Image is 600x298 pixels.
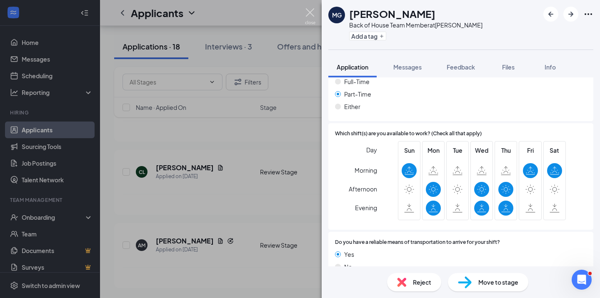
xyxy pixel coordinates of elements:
svg: ArrowRight [566,9,576,19]
span: Full-Time [344,77,370,86]
span: Do you have a reliable means of transportation to arrive for your shift? [335,238,500,246]
span: Wed [474,146,489,155]
button: ArrowLeftNew [543,7,558,22]
span: Morning [355,163,377,178]
svg: ArrowLeftNew [546,9,556,19]
span: Day [366,145,377,154]
span: Feedback [447,63,475,71]
svg: Plus [379,34,384,39]
button: ArrowRight [563,7,578,22]
span: Files [502,63,515,71]
span: Which shift(s) are you available to work? (Check all that apply) [335,130,482,138]
span: Evening [355,200,377,215]
div: MG [332,11,342,19]
h1: [PERSON_NAME] [349,7,435,21]
div: Back of House Team Member at [PERSON_NAME] [349,21,482,29]
span: Reject [413,278,431,287]
span: No [344,262,352,271]
span: Yes [344,250,354,259]
span: Afternoon [349,181,377,196]
span: Application [337,63,368,71]
span: Either [344,102,360,111]
span: Tue [450,146,465,155]
span: Messages [393,63,422,71]
span: Sat [547,146,562,155]
iframe: Intercom live chat [572,270,592,290]
span: Thu [498,146,513,155]
svg: Ellipses [583,9,593,19]
span: Fri [523,146,538,155]
span: Part-Time [344,89,371,99]
span: Info [545,63,556,71]
span: Move to stage [478,278,518,287]
button: PlusAdd a tag [349,32,386,40]
span: Mon [426,146,441,155]
span: Sun [402,146,417,155]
